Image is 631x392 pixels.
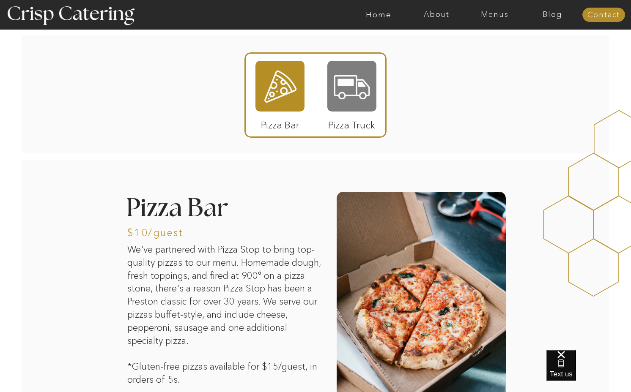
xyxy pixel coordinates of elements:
[324,111,380,135] p: Pizza Truck
[524,11,582,19] a: Blog
[466,11,524,19] a: Menus
[126,196,282,223] h2: Pizza Bar
[408,11,466,19] a: About
[127,228,249,236] h3: $10/guest
[252,111,308,135] p: Pizza Bar
[350,11,408,19] a: Home
[127,243,322,369] p: We've partnered with Pizza Stop to bring top-quality pizzas to our menu. Homemade dough, fresh to...
[546,350,631,392] iframe: podium webchat widget bubble
[582,11,625,19] a: Contact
